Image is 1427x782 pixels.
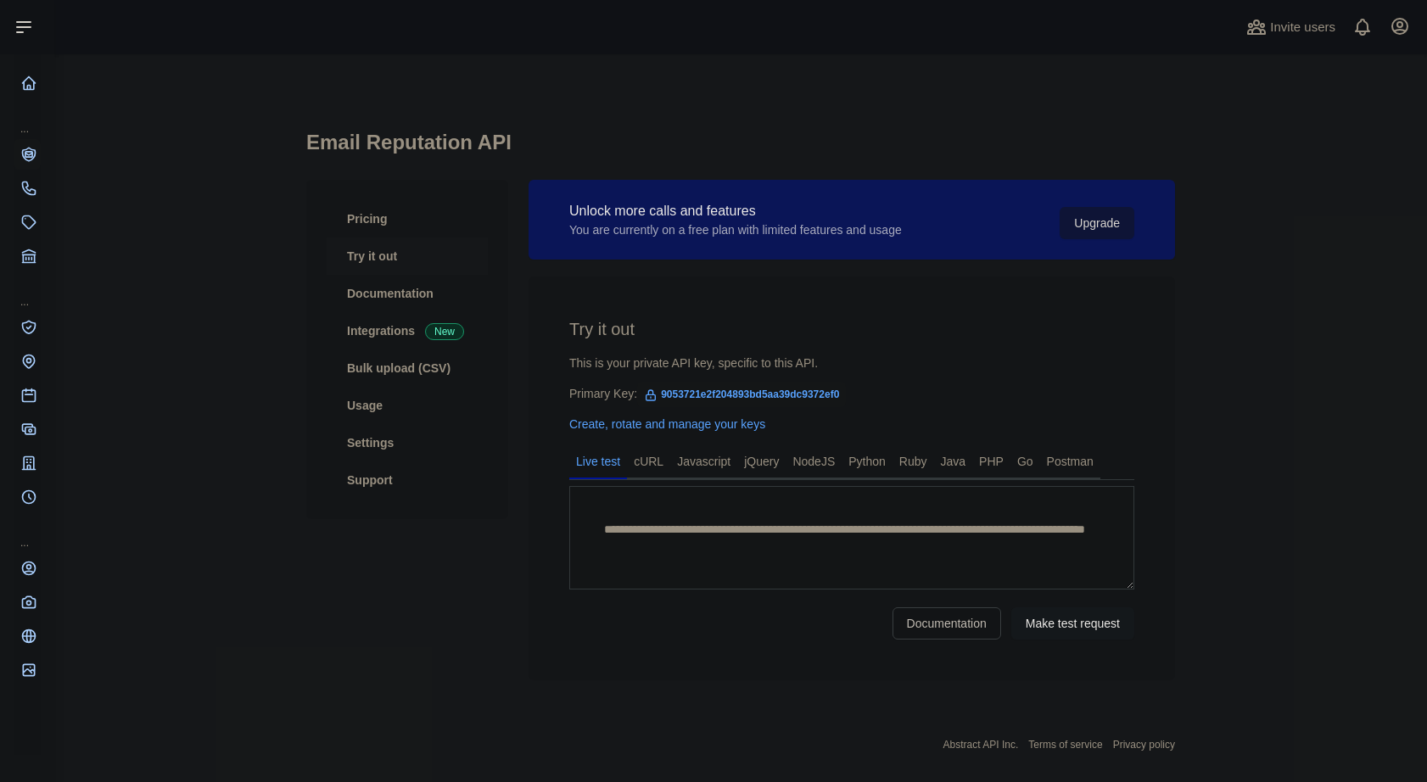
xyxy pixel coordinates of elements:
[637,382,846,407] span: 9053721e2f204893bd5aa39dc9372ef0
[327,200,488,237] a: Pricing
[569,417,765,431] a: Create, rotate and manage your keys
[306,129,1175,170] h1: Email Reputation API
[893,448,934,475] a: Ruby
[327,275,488,312] a: Documentation
[569,355,1134,371] div: This is your private API key, specific to this API.
[1113,739,1175,751] a: Privacy policy
[972,448,1010,475] a: PHP
[327,424,488,461] a: Settings
[569,385,1134,402] div: Primary Key:
[327,461,488,499] a: Support
[893,607,1001,640] a: Documentation
[327,237,488,275] a: Try it out
[14,102,41,136] div: ...
[1040,448,1100,475] a: Postman
[1028,739,1102,751] a: Terms of service
[327,387,488,424] a: Usage
[842,448,893,475] a: Python
[1243,14,1339,41] button: Invite users
[1011,607,1134,640] button: Make test request
[627,448,670,475] a: cURL
[943,739,1019,751] a: Abstract API Inc.
[327,312,488,349] a: Integrations New
[737,448,786,475] a: jQuery
[327,349,488,387] a: Bulk upload (CSV)
[569,221,902,238] div: You are currently on a free plan with limited features and usage
[934,448,973,475] a: Java
[1270,18,1335,37] span: Invite users
[569,317,1134,341] h2: Try it out
[670,448,737,475] a: Javascript
[569,201,902,221] div: Unlock more calls and features
[1060,207,1134,239] button: Upgrade
[14,516,41,550] div: ...
[425,323,464,340] span: New
[569,448,627,475] a: Live test
[14,275,41,309] div: ...
[786,448,842,475] a: NodeJS
[1010,448,1040,475] a: Go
